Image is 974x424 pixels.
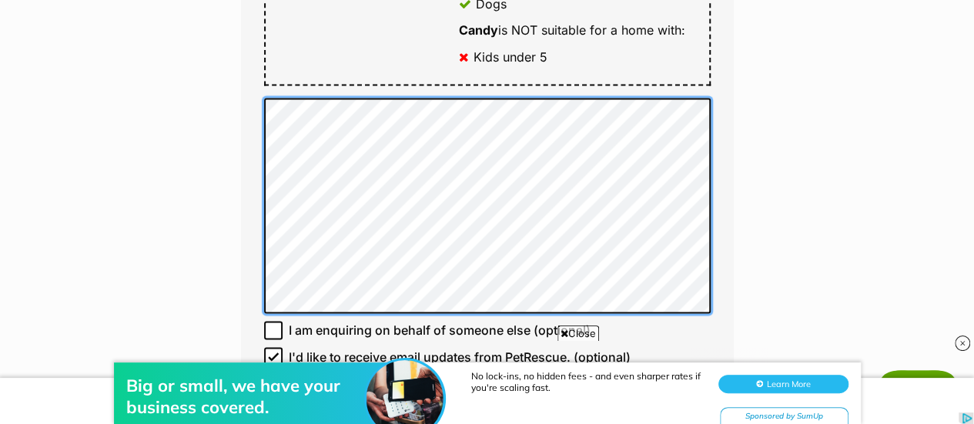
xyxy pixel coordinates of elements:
button: Learn More [718,43,848,62]
div: is NOT suitable for a home with: [459,23,689,37]
img: Big or small, we have your business covered. [367,28,443,105]
strong: Candy [459,22,498,38]
div: Sponsored by SumUp [720,75,848,95]
span: I am enquiring on behalf of someone else (optional) [289,321,591,339]
img: close_rtb.svg [955,336,970,351]
div: No lock-ins, no hidden fees - and even sharper rates if you're scaling fast. [471,38,702,62]
div: Kids under 5 [474,50,547,64]
span: Close [557,326,599,341]
div: Big or small, we have your business covered. [126,43,373,86]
